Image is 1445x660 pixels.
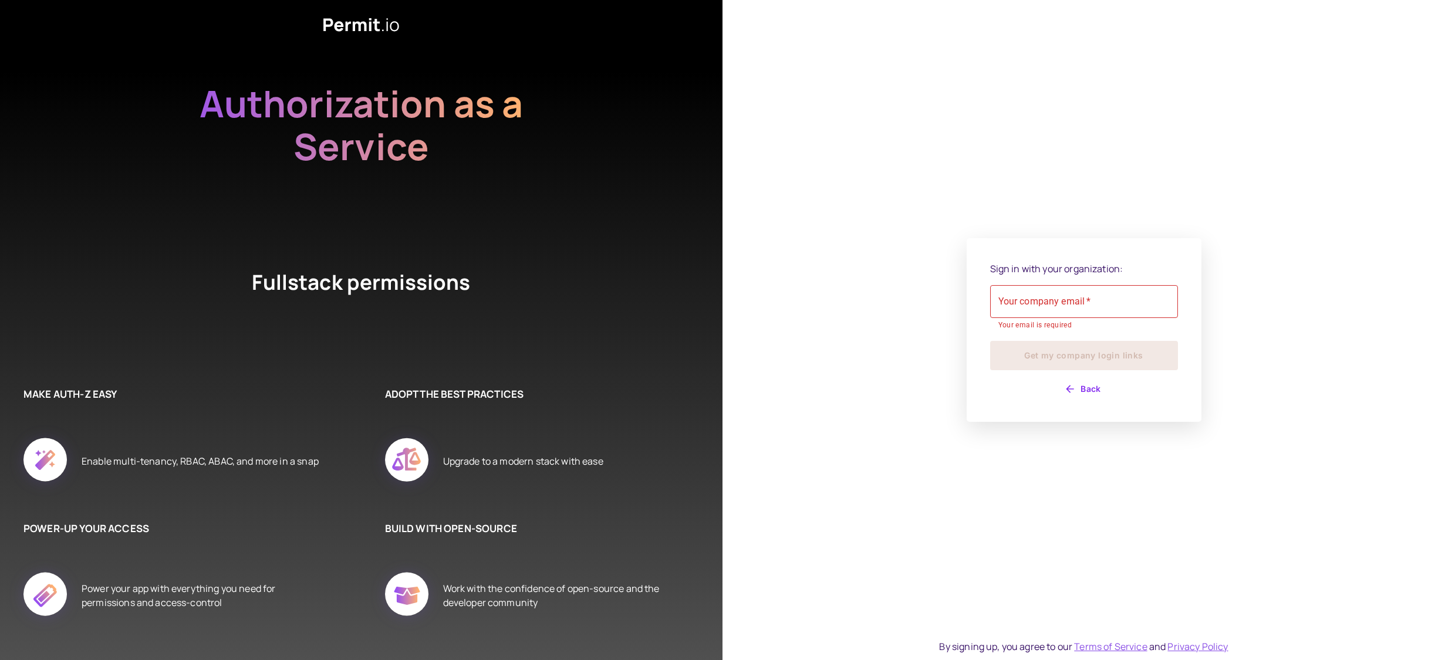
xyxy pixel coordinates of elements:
h6: POWER-UP YOUR ACCESS [23,521,326,536]
div: Work with the confidence of open-source and the developer community [443,559,688,632]
div: Power your app with everything you need for permissions and access-control [82,559,326,632]
button: Back [990,380,1178,398]
p: Your email is required [998,320,1170,331]
div: Upgrade to a modern stack with ease [443,425,603,497]
h6: BUILD WITH OPEN-SOURCE [385,521,688,536]
a: Terms of Service [1074,640,1147,653]
div: Enable multi-tenancy, RBAC, ABAC, and more in a snap [82,425,319,497]
p: Sign in with your organization: [990,262,1178,276]
a: Privacy Policy [1167,640,1228,653]
h2: Authorization as a Service [162,82,561,211]
h6: MAKE AUTH-Z EASY [23,387,326,402]
h4: Fullstack permissions [209,268,514,340]
button: Get my company login links [990,341,1178,370]
h6: ADOPT THE BEST PRACTICES [385,387,688,402]
div: By signing up, you agree to our and [939,639,1228,654]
